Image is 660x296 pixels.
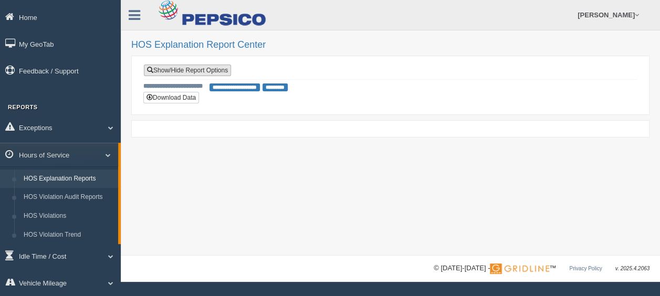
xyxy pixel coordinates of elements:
a: HOS Violation Audit Reports [19,188,118,207]
div: © [DATE]-[DATE] - ™ [434,263,649,274]
a: HOS Violation Trend [19,226,118,245]
img: Gridline [490,263,549,274]
a: HOS Explanation Reports [19,170,118,188]
a: HOS Violations [19,207,118,226]
button: Download Data [143,92,199,103]
a: Show/Hide Report Options [144,65,231,76]
span: v. 2025.4.2063 [615,266,649,271]
a: Privacy Policy [569,266,602,271]
h2: HOS Explanation Report Center [131,40,649,50]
